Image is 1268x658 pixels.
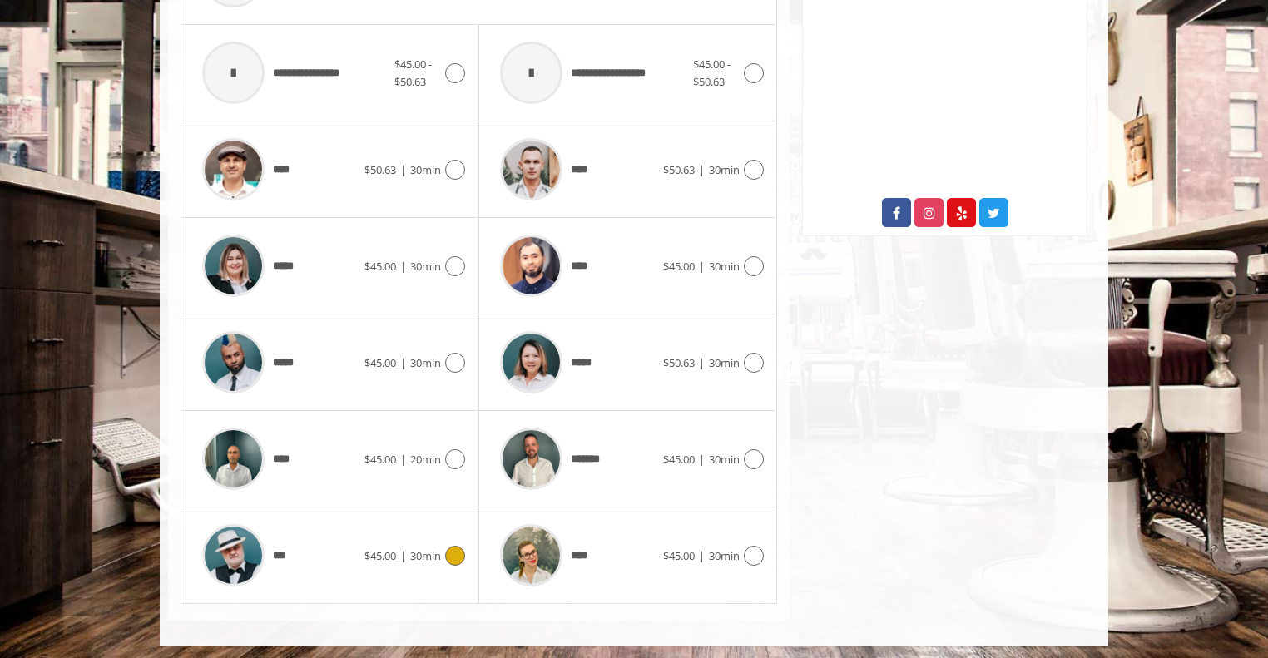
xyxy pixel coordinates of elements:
[364,355,396,370] span: $45.00
[400,259,406,274] span: |
[410,548,441,563] span: 30min
[663,355,695,370] span: $50.63
[693,57,731,89] span: $45.00 - $50.63
[663,259,695,274] span: $45.00
[709,355,740,370] span: 30min
[364,259,396,274] span: $45.00
[364,162,396,177] span: $50.63
[394,57,432,89] span: $45.00 - $50.63
[663,162,695,177] span: $50.63
[699,452,705,467] span: |
[663,548,695,563] span: $45.00
[663,452,695,467] span: $45.00
[410,259,441,274] span: 30min
[410,355,441,370] span: 30min
[400,548,406,563] span: |
[400,355,406,370] span: |
[709,548,740,563] span: 30min
[709,162,740,177] span: 30min
[364,548,396,563] span: $45.00
[410,162,441,177] span: 30min
[364,452,396,467] span: $45.00
[699,355,705,370] span: |
[699,259,705,274] span: |
[709,452,740,467] span: 30min
[400,162,406,177] span: |
[709,259,740,274] span: 30min
[699,548,705,563] span: |
[400,452,406,467] span: |
[410,452,441,467] span: 20min
[699,162,705,177] span: |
